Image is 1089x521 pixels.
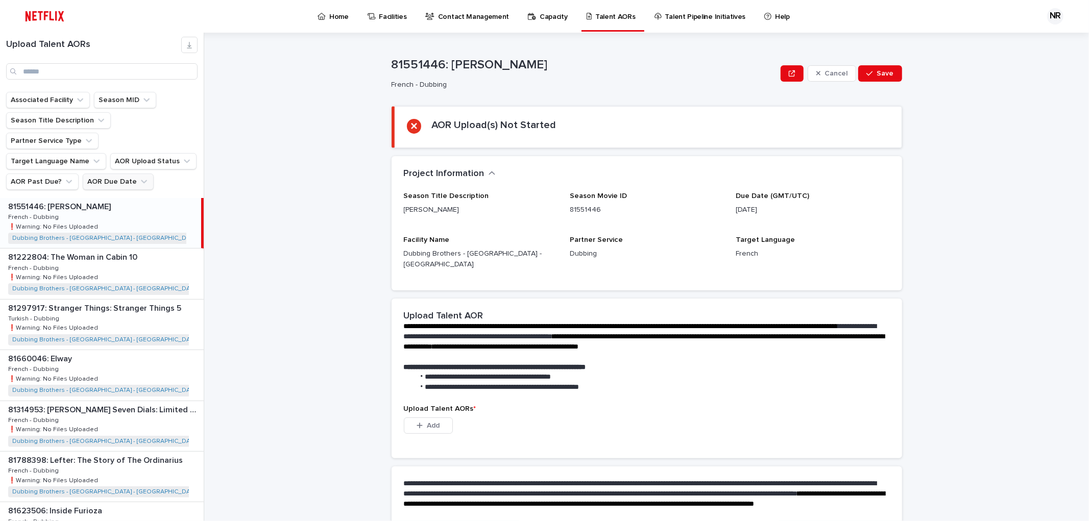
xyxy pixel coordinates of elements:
[8,424,100,433] p: ❗️Warning: No Files Uploaded
[404,417,453,434] button: Add
[8,454,185,465] p: 81788398: Lefter: The Story of The Ordinarius
[110,153,197,169] button: AOR Upload Status
[6,63,198,80] input: Search
[8,374,100,383] p: ❗️Warning: No Files Uploaded
[8,200,113,212] p: 81551446: [PERSON_NAME]
[12,285,199,292] a: Dubbing Brothers - [GEOGRAPHIC_DATA] - [GEOGRAPHIC_DATA]
[736,205,889,215] p: [DATE]
[404,192,489,200] span: Season Title Description
[404,405,476,412] span: Upload Talent AORs
[8,251,139,262] p: 81222804: The Woman in Cabin 10
[570,205,723,215] p: 81551446
[404,168,485,180] h2: Project Information
[427,422,440,429] span: Add
[8,403,202,415] p: 81314953: Agatha Christie's Seven Dials: Limited Series
[858,65,902,82] button: Save
[8,272,100,281] p: ❗️Warning: No Files Uploaded
[570,236,623,243] span: Partner Service
[6,92,90,108] button: Associated Facility
[12,488,199,495] a: Dubbing Brothers - [GEOGRAPHIC_DATA] - [GEOGRAPHIC_DATA]
[8,212,61,221] p: French - Dubbing
[20,6,69,27] img: ifQbXi3ZQGMSEF7WDB7W
[6,39,181,51] h1: Upload Talent AORs
[8,465,61,475] p: French - Dubbing
[6,153,106,169] button: Target Language Name
[8,221,100,231] p: ❗️Warning: No Files Uploaded
[825,70,848,77] span: Cancel
[570,249,723,259] p: Dubbing
[12,235,199,242] a: Dubbing Brothers - [GEOGRAPHIC_DATA] - [GEOGRAPHIC_DATA]
[8,415,61,424] p: French - Dubbing
[8,475,100,484] p: ❗️Warning: No Files Uploaded
[8,364,61,373] p: French - Dubbing
[6,173,79,190] button: AOR Past Due?
[404,168,496,180] button: Project Information
[8,313,61,322] p: Turkish - Dubbing
[8,352,74,364] p: 81660046: Elway
[8,302,183,313] p: 81297917: Stranger Things: Stranger Things 5
[12,336,199,343] a: Dubbing Brothers - [GEOGRAPHIC_DATA] - [GEOGRAPHIC_DATA]
[736,192,809,200] span: Due Date (GMT/UTC)
[392,58,777,72] p: 81551446: [PERSON_NAME]
[404,236,450,243] span: Facility Name
[12,438,199,445] a: Dubbing Brothers - [GEOGRAPHIC_DATA] - [GEOGRAPHIC_DATA]
[404,311,483,322] h2: Upload Talent AOR
[8,322,100,332] p: ❗️Warning: No Files Uploaded
[404,205,558,215] p: [PERSON_NAME]
[8,504,104,516] p: 81623506: Inside Furioza
[8,263,61,272] p: French - Dubbing
[404,249,558,270] p: Dubbing Brothers - [GEOGRAPHIC_DATA] - [GEOGRAPHIC_DATA]
[431,119,556,131] h2: AOR Upload(s) Not Started
[736,236,795,243] span: Target Language
[6,112,111,129] button: Season Title Description
[877,70,894,77] span: Save
[6,133,99,149] button: Partner Service Type
[1047,8,1063,24] div: NR
[570,192,627,200] span: Season Movie ID
[94,92,156,108] button: Season MID
[808,65,857,82] button: Cancel
[392,81,773,89] p: French - Dubbing
[736,249,889,259] p: French
[83,173,154,190] button: AOR Due Date
[12,387,199,394] a: Dubbing Brothers - [GEOGRAPHIC_DATA] - [GEOGRAPHIC_DATA]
